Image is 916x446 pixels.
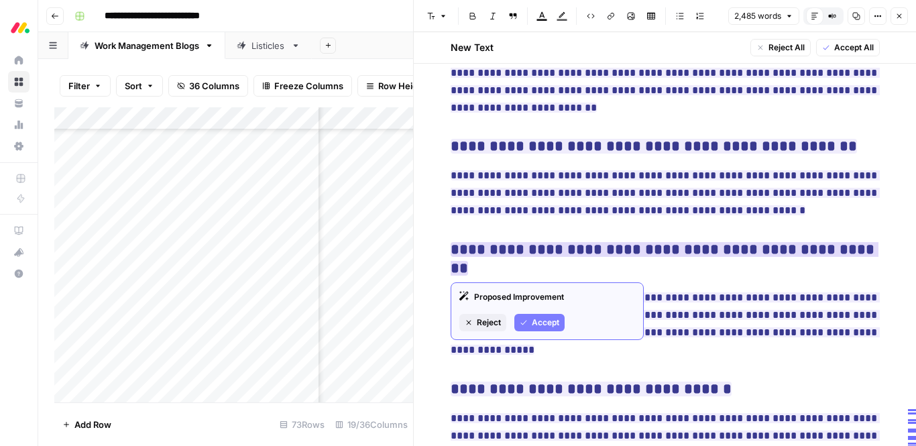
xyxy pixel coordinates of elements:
a: Settings [8,135,30,157]
span: Accept All [834,42,874,54]
div: Proposed Improvement [459,291,635,303]
button: Row Height [357,75,435,97]
div: 73 Rows [274,414,330,435]
a: AirOps Academy [8,220,30,241]
button: Add Row [54,414,119,435]
a: Your Data [8,93,30,114]
a: Listicles [225,32,312,59]
a: Work Management Blogs [68,32,225,59]
h2: New Text [451,41,494,54]
button: Accept All [816,39,880,56]
button: Help + Support [8,263,30,284]
button: Filter [60,75,111,97]
button: Workspace: Monday.com [8,11,30,44]
button: Freeze Columns [253,75,352,97]
span: Reject [477,317,501,329]
span: 2,485 words [734,10,781,22]
button: Reject All [750,39,811,56]
div: Listicles [251,39,286,52]
div: 19/36 Columns [330,414,413,435]
button: 36 Columns [168,75,248,97]
button: What's new? [8,241,30,263]
span: Sort [125,79,142,93]
button: Sort [116,75,163,97]
span: Freeze Columns [274,79,343,93]
a: Browse [8,71,30,93]
span: Row Height [378,79,426,93]
button: 2,485 words [728,7,799,25]
div: Work Management Blogs [95,39,199,52]
span: Filter [68,79,90,93]
span: Accept [532,317,559,329]
a: Usage [8,114,30,135]
span: Add Row [74,418,111,431]
a: Home [8,50,30,71]
button: Accept [514,314,565,331]
div: What's new? [9,242,29,262]
img: Monday.com Logo [8,15,32,40]
button: Reject [459,314,506,331]
span: 36 Columns [189,79,239,93]
span: Reject All [768,42,805,54]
